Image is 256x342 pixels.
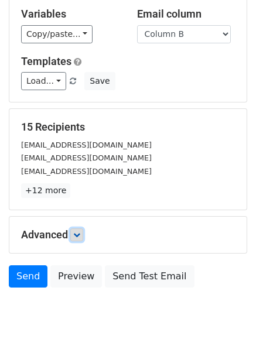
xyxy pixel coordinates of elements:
a: Copy/paste... [21,25,93,43]
h5: 15 Recipients [21,121,235,134]
h5: Advanced [21,228,235,241]
a: Send [9,265,47,288]
small: [EMAIL_ADDRESS][DOMAIN_NAME] [21,141,152,149]
a: Load... [21,72,66,90]
a: Preview [50,265,102,288]
a: Send Test Email [105,265,194,288]
small: [EMAIL_ADDRESS][DOMAIN_NAME] [21,167,152,176]
iframe: Chat Widget [197,286,256,342]
button: Save [84,72,115,90]
small: [EMAIL_ADDRESS][DOMAIN_NAME] [21,153,152,162]
h5: Variables [21,8,120,20]
h5: Email column [137,8,235,20]
a: +12 more [21,183,70,198]
a: Templates [21,55,71,67]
